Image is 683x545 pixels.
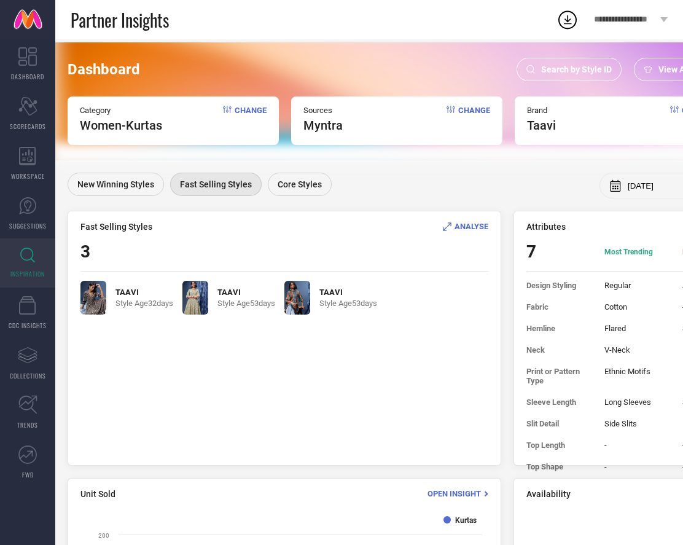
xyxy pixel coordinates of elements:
img: 8e9a9244-b7b5-4754-b1ed-67f84229d3b61751436173562-Taavi-Women-Kurtas-3591751436172951-1.jpg [80,281,106,315]
span: TAAVI [115,288,173,297]
span: Side Slits [604,419,670,428]
div: Open download list [556,9,579,31]
span: Hemline [526,324,592,333]
span: Sleeve Length [526,398,592,407]
span: Neck [526,345,592,355]
img: 8844ca46-5a7e-4d81-8322-d4e9d1425d6c1750073892545-Taavi-Women-Kurtas-5951750073892004-1.jpg [182,281,208,315]
span: 7 [526,241,592,262]
span: Most Trending [604,247,670,257]
span: COLLECTIONS [10,371,46,380]
text: Kurtas [455,516,477,525]
span: myntra [303,118,343,133]
span: Dashboard [68,61,140,78]
span: Top Length [526,441,592,450]
div: Open Insight [427,488,488,500]
span: 3 [80,241,90,262]
span: Partner Insights [71,7,169,33]
span: taavi [527,118,556,133]
span: Print or Pattern Type [526,367,592,385]
span: Long Sleeves [604,398,670,407]
span: Unit Sold [80,489,115,499]
span: INSPIRATION [10,269,45,278]
span: TAAVI [319,288,377,297]
span: Women-Kurtas [80,118,162,133]
span: Change [235,106,267,133]
span: Brand [527,106,556,115]
div: Analyse [443,221,488,232]
span: Core Styles [278,179,322,189]
span: CDC INSIGHTS [9,321,47,330]
span: Style Age 32 days [115,299,173,308]
span: FWD [22,470,34,479]
span: - [604,462,670,471]
span: V-Neck [604,345,670,355]
span: Style Age 53 days [319,299,377,308]
span: Ethnic Motifs [604,367,670,385]
text: 200 [98,532,109,539]
span: Search by Style ID [541,65,612,74]
span: Open Insight [427,489,481,498]
span: TRENDS [17,420,38,429]
span: DASHBOARD [11,72,44,81]
span: SCORECARDS [10,122,46,131]
span: Sources [303,106,343,115]
span: Top Shape [526,462,592,471]
span: WORKSPACE [11,171,45,181]
span: - [604,441,670,450]
span: Category [80,106,162,115]
span: Regular [604,281,670,290]
span: Change [458,106,490,133]
img: 1a7493ad-2aff-401d-8cf4-fbd3647031771749631908929-Taavi-Women-Kurtas-3891749631908224-1.jpg [284,281,310,315]
span: Slit Detail [526,419,592,428]
span: Design Styling [526,281,592,290]
span: Fast Selling Styles [180,179,252,189]
span: Attributes [526,222,566,232]
span: SUGGESTIONS [9,221,47,230]
span: ANALYSE [455,222,488,231]
span: Cotton [604,302,670,312]
span: Availability [526,489,571,499]
span: New Winning Styles [77,179,154,189]
span: Flared [604,324,670,333]
span: Fast Selling Styles [80,222,152,232]
span: Style Age 53 days [217,299,275,308]
span: TAAVI [217,288,275,297]
span: Fabric [526,302,592,312]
